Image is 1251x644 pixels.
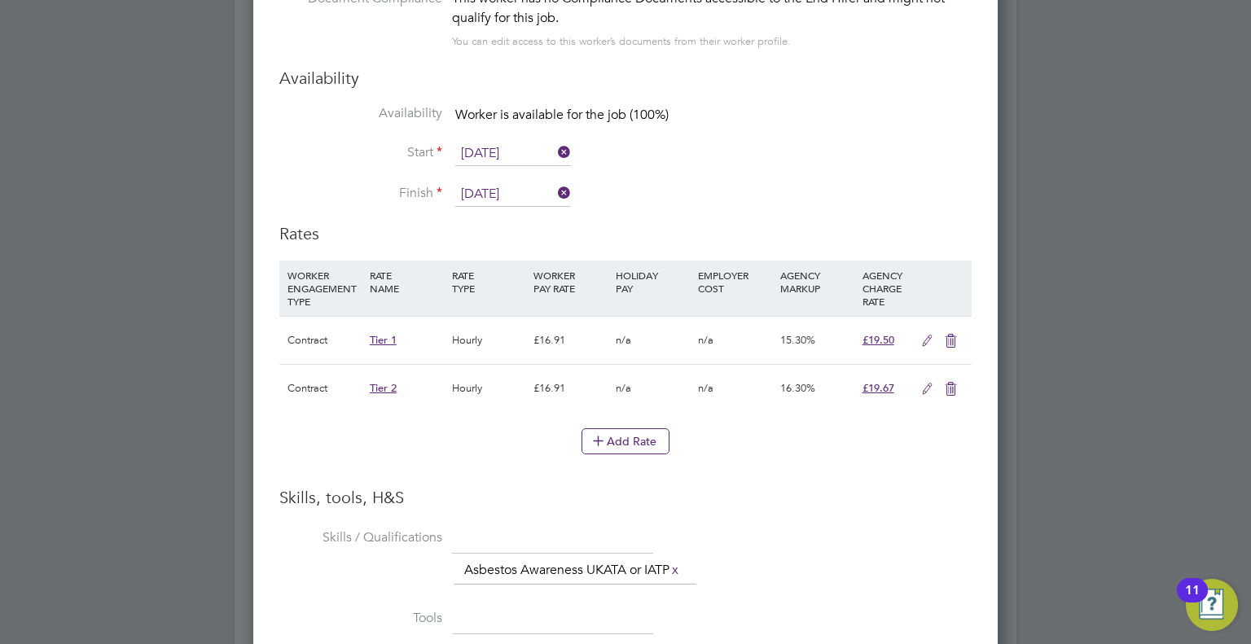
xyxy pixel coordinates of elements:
[529,261,612,303] div: WORKER PAY RATE
[279,105,442,122] label: Availability
[529,365,612,412] div: £16.91
[455,107,669,123] span: Worker is available for the job (100%)
[1185,590,1200,611] div: 11
[279,610,442,627] label: Tools
[455,142,571,166] input: Select one
[279,487,972,508] h3: Skills, tools, H&S
[279,529,442,546] label: Skills / Qualifications
[863,333,894,347] span: £19.50
[458,559,687,581] li: Asbestos Awareness UKATA or IATP
[279,185,442,202] label: Finish
[283,317,366,364] div: Contract
[283,365,366,412] div: Contract
[370,381,397,395] span: Tier 2
[669,559,681,580] a: x
[858,261,913,316] div: AGENCY CHARGE RATE
[279,144,442,161] label: Start
[1186,579,1238,631] button: Open Resource Center, 11 new notifications
[780,381,815,395] span: 16.30%
[448,317,530,364] div: Hourly
[283,261,366,316] div: WORKER ENGAGEMENT TYPE
[694,261,776,303] div: EMPLOYER COST
[279,223,972,244] h3: Rates
[863,381,894,395] span: £19.67
[529,317,612,364] div: £16.91
[616,333,631,347] span: n/a
[612,261,694,303] div: HOLIDAY PAY
[780,333,815,347] span: 15.30%
[448,261,530,303] div: RATE TYPE
[370,333,397,347] span: Tier 1
[582,428,669,454] button: Add Rate
[616,381,631,395] span: n/a
[366,261,448,303] div: RATE NAME
[448,365,530,412] div: Hourly
[279,68,972,89] h3: Availability
[698,333,713,347] span: n/a
[452,32,791,51] div: You can edit access to this worker’s documents from their worker profile.
[698,381,713,395] span: n/a
[455,182,571,207] input: Select one
[776,261,858,303] div: AGENCY MARKUP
